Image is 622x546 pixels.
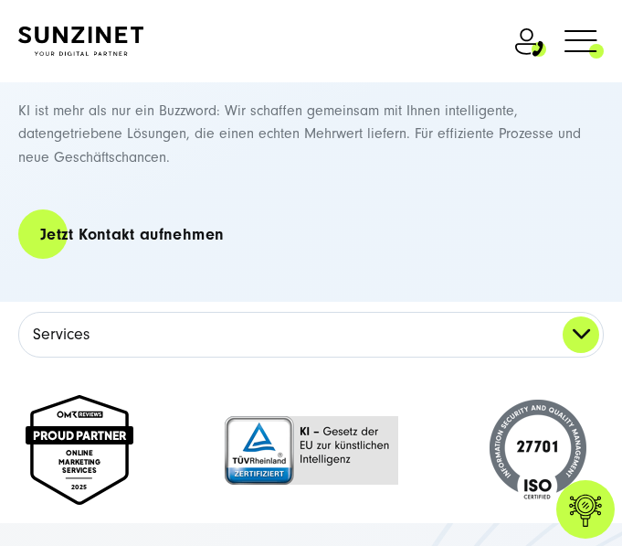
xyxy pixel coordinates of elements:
img: ISO-Zertifizierungssiegel 27701 Ein rundes Siegel mit der Aufschrift „INFORMATION SECURITY AND QU... [490,400,586,500]
img: SUNZINET Full Service Digital Agentur [18,27,143,56]
img: Online marketing services 2025 - Digital Agentur SUNZNET - OMR Proud Partner [26,395,133,505]
a: Jetzt Kontakt aufnehmen [18,209,246,261]
span: KI ist mehr als nur ein Buzzword: Wir schaffen gemeinsam mit Ihnen intelligente, datengetriebene ... [18,102,581,166]
a: Services [19,313,603,357]
img: TÜV Rheinland Zertifizierung – EU-KI-Gesetz Ein TÜV Rheinland Zertifizierungslogo mit der Aufschr... [225,415,398,484]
